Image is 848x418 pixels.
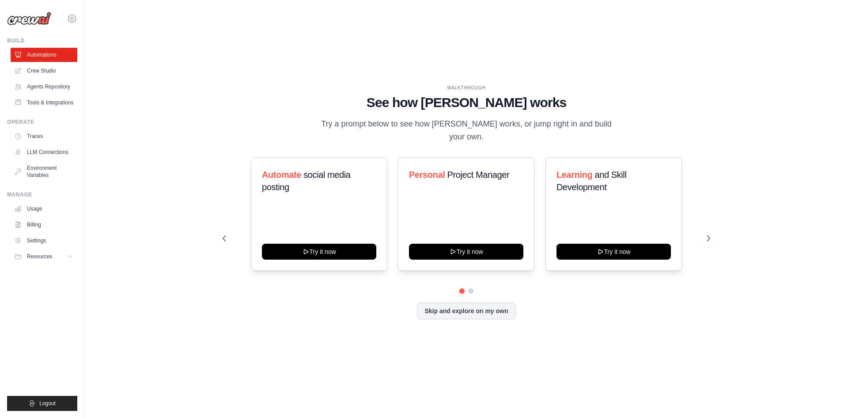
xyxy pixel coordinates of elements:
span: social media posting [262,170,351,192]
a: Automations [11,48,77,62]
span: Resources [27,253,52,260]
div: WALKTHROUGH [223,84,710,91]
a: Crew Studio [11,64,77,78]
h1: See how [PERSON_NAME] works [223,95,710,111]
button: Try it now [262,244,376,260]
span: Learning [556,170,592,180]
button: Try it now [409,244,523,260]
a: Billing [11,218,77,232]
span: Automate [262,170,301,180]
button: Logout [7,396,77,411]
span: Logout [39,400,56,407]
a: Environment Variables [11,161,77,182]
span: and Skill Development [556,170,626,192]
a: LLM Connections [11,145,77,159]
a: Settings [11,234,77,248]
div: Manage [7,191,77,198]
div: Operate [7,119,77,126]
div: Build [7,37,77,44]
p: Try a prompt below to see how [PERSON_NAME] works, or jump right in and build your own. [318,118,615,144]
button: Resources [11,249,77,264]
button: Try it now [556,244,671,260]
a: Tools & Integrations [11,96,77,110]
span: Project Manager [447,170,510,180]
a: Traces [11,129,77,143]
a: Usage [11,202,77,216]
span: Personal [409,170,445,180]
a: Agents Repository [11,80,77,94]
img: Logo [7,12,51,25]
button: Skip and explore on my own [417,303,515,319]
